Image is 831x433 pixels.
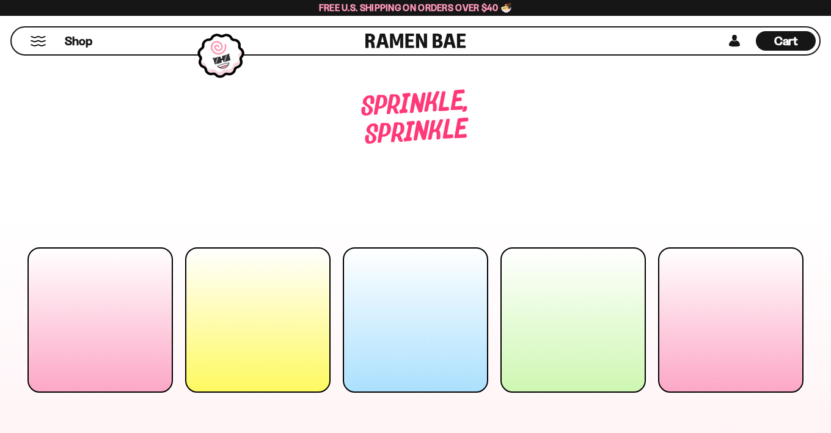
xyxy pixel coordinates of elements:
[319,2,513,13] span: Free U.S. Shipping on Orders over $40 🍜
[65,31,92,51] a: Shop
[65,33,92,49] span: Shop
[756,27,816,54] div: Cart
[774,34,798,48] span: Cart
[30,36,46,46] button: Mobile Menu Trigger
